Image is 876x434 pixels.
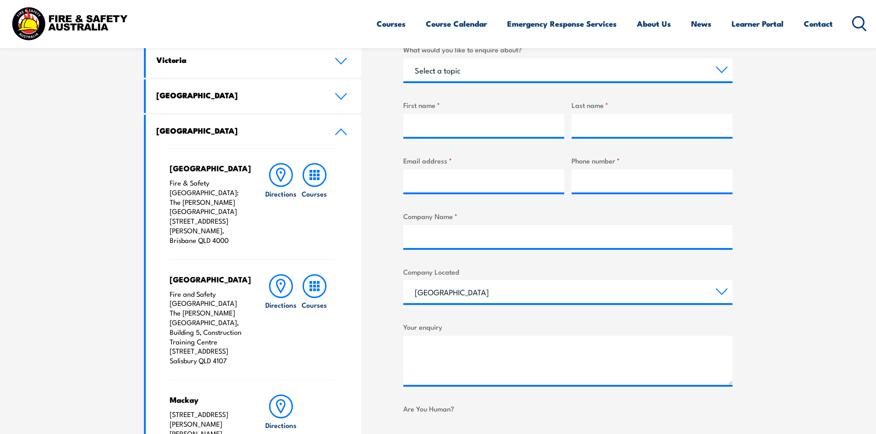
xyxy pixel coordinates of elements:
[637,11,671,36] a: About Us
[170,395,246,405] h4: Mackay
[170,163,246,173] h4: [GEOGRAPHIC_DATA]
[298,163,331,245] a: Courses
[572,155,733,166] label: Phone number
[302,300,327,310] h6: Courses
[265,300,297,310] h6: Directions
[377,11,406,36] a: Courses
[156,55,321,65] h4: Victoria
[507,11,617,36] a: Emergency Response Services
[403,44,733,55] label: What would you like to enquire about?
[403,211,733,221] label: Company Name
[691,11,711,36] a: News
[732,11,784,36] a: Learner Portal
[804,11,833,36] a: Contact
[302,189,327,198] h6: Courses
[426,11,487,36] a: Course Calendar
[264,163,298,245] a: Directions
[156,125,321,135] h4: [GEOGRAPHIC_DATA]
[156,90,321,100] h4: [GEOGRAPHIC_DATA]
[265,420,297,430] h6: Directions
[403,266,733,277] label: Company Located
[403,155,564,166] label: Email address
[264,274,298,366] a: Directions
[146,44,362,78] a: Victoria
[572,100,733,110] label: Last name
[403,100,564,110] label: First name
[170,178,246,245] p: Fire & Safety [GEOGRAPHIC_DATA]: The [PERSON_NAME][GEOGRAPHIC_DATA] [STREET_ADDRESS][PERSON_NAME]...
[403,403,733,414] label: Are You Human?
[298,274,331,366] a: Courses
[170,289,246,366] p: Fire and Safety [GEOGRAPHIC_DATA] The [PERSON_NAME][GEOGRAPHIC_DATA], Building 5, Construction Tr...
[170,274,246,284] h4: [GEOGRAPHIC_DATA]
[146,79,362,113] a: [GEOGRAPHIC_DATA]
[403,321,733,332] label: Your enquiry
[265,189,297,198] h6: Directions
[146,115,362,148] a: [GEOGRAPHIC_DATA]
